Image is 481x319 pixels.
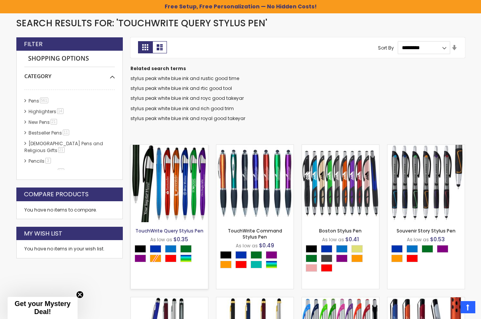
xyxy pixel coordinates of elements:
[130,66,465,72] dt: Related search terms
[135,228,203,234] a: TouchWrite Query Stylus Pen
[306,264,317,272] div: Rose
[319,228,362,234] a: Boston Stylus Pen
[131,297,208,303] a: Meryl S Stylus Pen
[165,245,176,253] div: Blue Light
[259,242,274,249] span: $0.49
[131,144,208,151] a: TouchWrite Query Stylus Pen
[27,119,60,125] a: New Pens21
[27,108,66,115] a: Highlighters14
[130,105,234,112] a: stylus peak white blue ink and rich good trim
[135,245,146,253] div: Black
[220,251,294,270] div: Select A Color
[58,147,65,153] span: 21
[165,255,176,262] div: Red
[387,145,465,222] img: Souvenir Story Stylus Pen
[387,297,465,303] a: Souvenir Armor Stylus Pen
[8,297,78,319] div: Get your Mystery Deal!Close teaser
[24,140,103,154] a: [DEMOGRAPHIC_DATA] Pens and Religious Gifts21
[180,255,192,262] div: Assorted
[220,251,232,259] div: Black
[216,144,294,151] a: TouchWrite Command Stylus Pen
[266,251,277,259] div: Purple
[266,261,277,268] div: Assorted
[58,168,64,174] span: 11
[51,119,57,125] span: 21
[45,158,51,164] span: 3
[430,236,445,243] span: $0.53
[235,251,247,259] div: Blue
[173,236,188,243] span: $0.35
[24,51,115,67] strong: Shopping Options
[16,17,267,29] span: Search results for: 'TouchWrite Query Stylus Pen'
[251,261,262,268] div: Teal
[63,130,69,135] span: 11
[302,144,379,151] a: Boston Stylus Pen
[130,95,244,101] a: stylus peak white blue ink and royc good takeyar
[391,245,465,264] div: Select A Color
[57,108,63,114] span: 14
[27,130,72,136] a: Bestseller Pens11
[397,228,456,234] a: Souvenir Story Stylus Pen
[27,158,54,164] a: Pencils3
[322,236,344,243] span: As low as
[135,255,146,262] div: Purple
[422,245,433,253] div: Green
[406,245,418,253] div: Blue Light
[321,245,332,253] div: Blue
[460,301,475,313] a: Top
[130,85,232,91] a: stylus peak white blue ink and rtic good tool
[76,291,84,298] button: Close teaser
[14,300,70,316] span: Get your Mystery Deal!
[130,75,239,82] a: stylus peak white blue ink and rustic good time
[302,297,379,303] a: Lexus Stylus Pen
[391,245,403,253] div: Blue
[131,145,208,222] img: TouchWrite Query Stylus Pen
[302,145,379,222] img: Boston Stylus Pen
[321,255,332,262] div: Grey Charcoal
[336,245,348,253] div: Blue Light
[216,297,294,303] a: Meryl G Stylus Pen
[24,229,62,238] strong: My Wish List
[27,168,67,175] a: hp-featured11
[150,245,161,253] div: Blue
[24,67,115,80] div: Category
[138,41,152,53] strong: Grid
[236,242,258,249] span: As low as
[235,261,247,268] div: Red
[336,255,348,262] div: Purple
[391,255,403,262] div: Orange
[387,144,465,151] a: Souvenir Story Stylus Pen
[306,245,317,253] div: Black
[228,228,282,240] a: TouchWrite Command Stylus Pen
[24,40,43,48] strong: Filter
[27,98,51,104] a: Pens561
[345,236,359,243] span: $0.41
[306,245,379,274] div: Select A Color
[351,245,363,253] div: Gold
[220,261,232,268] div: Orange
[180,245,192,253] div: Green
[40,98,49,103] span: 561
[16,201,123,219] div: You have no items to compare.
[378,44,394,51] label: Sort By
[130,115,245,122] a: stylus peak white blue ink and royal good takeyar
[437,245,448,253] div: Purple
[150,236,172,243] span: As low as
[216,145,294,222] img: TouchWrite Command Stylus Pen
[407,236,429,243] span: As low as
[321,264,332,272] div: Red
[24,246,115,252] div: You have no items in your wish list.
[306,255,317,262] div: Green
[24,190,89,199] strong: Compare Products
[351,255,363,262] div: Orange
[251,251,262,259] div: Green
[135,245,208,264] div: Select A Color
[406,255,418,262] div: Red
